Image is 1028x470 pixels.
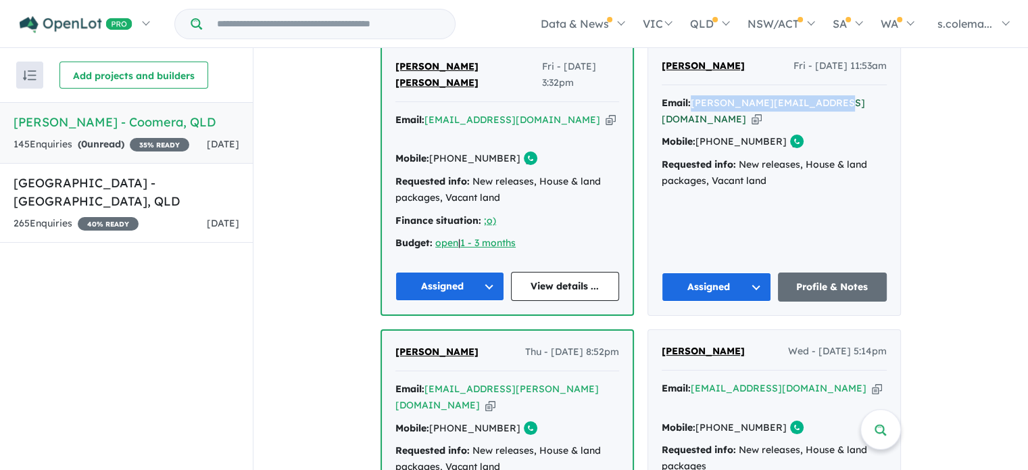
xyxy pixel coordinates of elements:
a: ;o) [484,214,496,227]
a: Profile & Notes [778,273,887,302]
div: 265 Enquir ies [14,216,139,232]
button: Assigned [662,273,771,302]
a: [EMAIL_ADDRESS][DOMAIN_NAME] [424,114,600,126]
button: Copy [485,398,495,413]
input: Try estate name, suburb, builder or developer [205,9,452,39]
strong: Mobile: [395,422,429,434]
strong: Budget: [395,237,433,249]
span: Fri - [DATE] 11:53am [793,58,887,74]
a: 1 - 3 months [460,237,516,249]
a: [PERSON_NAME] [PERSON_NAME] [395,59,542,91]
div: | [395,235,619,252]
div: New releases, House & land packages, Vacant land [662,157,887,189]
a: [EMAIL_ADDRESS][PERSON_NAME][DOMAIN_NAME] [395,383,599,411]
h5: [PERSON_NAME] - Coomera , QLD [14,113,239,131]
img: sort.svg [23,70,36,80]
strong: Finance situation: [395,214,481,227]
button: Add projects and builders [59,62,208,89]
span: Fri - [DATE] 3:32pm [542,59,619,91]
span: [PERSON_NAME] [662,345,745,357]
span: [PERSON_NAME] [PERSON_NAME] [395,60,479,89]
strong: Email: [395,383,424,395]
a: [PERSON_NAME][EMAIL_ADDRESS][DOMAIN_NAME] [662,97,865,125]
span: 0 [81,138,87,150]
strong: Email: [395,114,424,126]
a: [PHONE_NUMBER] [695,421,787,433]
a: [PERSON_NAME] [662,58,745,74]
strong: Email: [662,382,691,394]
span: 35 % READY [130,138,189,151]
strong: Mobile: [662,421,695,433]
button: Assigned [395,272,504,301]
a: [PHONE_NUMBER] [429,152,520,164]
span: [DATE] [207,217,239,229]
span: s.colema... [937,17,992,30]
strong: Requested info: [395,175,470,187]
strong: Mobile: [395,152,429,164]
div: 145 Enquir ies [14,137,189,153]
span: Wed - [DATE] 5:14pm [788,344,887,360]
span: Thu - [DATE] 8:52pm [525,344,619,360]
span: 40 % READY [78,217,139,231]
strong: ( unread) [78,138,124,150]
strong: Requested info: [662,158,736,170]
a: View details ... [511,272,620,301]
strong: Requested info: [395,444,470,456]
a: [PERSON_NAME] [395,344,479,360]
h5: [GEOGRAPHIC_DATA] - [GEOGRAPHIC_DATA] , QLD [14,174,239,210]
button: Copy [872,381,882,396]
a: [PERSON_NAME] [662,344,745,360]
span: [PERSON_NAME] [395,346,479,358]
strong: Mobile: [662,135,695,147]
span: [DATE] [207,138,239,150]
strong: Requested info: [662,444,736,456]
span: [PERSON_NAME] [662,60,745,72]
strong: Email: [662,97,691,109]
button: Copy [752,112,762,126]
a: [PHONE_NUMBER] [695,135,787,147]
button: Copy [606,113,616,127]
img: Openlot PRO Logo White [20,16,132,33]
a: open [435,237,458,249]
a: [EMAIL_ADDRESS][DOMAIN_NAME] [691,382,866,394]
a: [PHONE_NUMBER] [429,422,520,434]
div: New releases, House & land packages, Vacant land [395,174,619,206]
